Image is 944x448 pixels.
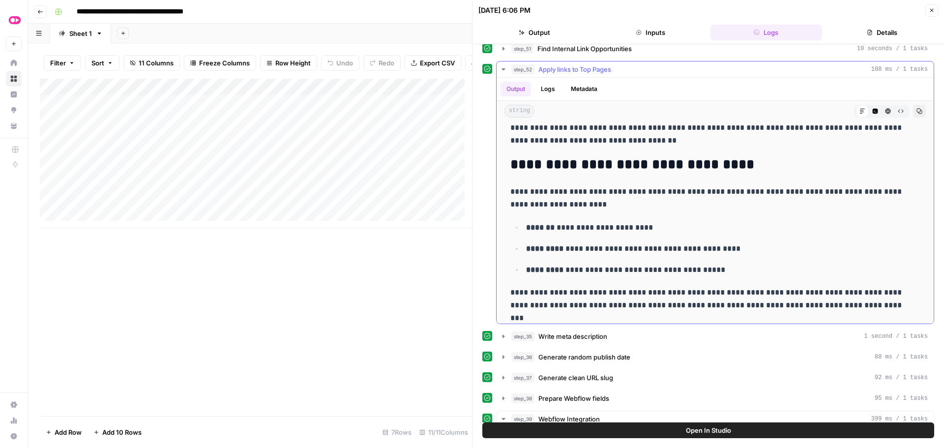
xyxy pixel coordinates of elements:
[6,8,22,32] button: Workspace: Tavus Superiority
[379,58,394,68] span: Redo
[710,25,823,40] button: Logs
[415,424,472,440] div: 11/11 Columns
[497,411,934,427] button: 399 ms / 1 tasks
[511,352,534,362] span: step_36
[511,373,534,383] span: step_37
[69,29,92,38] div: Sheet 1
[511,393,534,403] span: step_38
[538,64,611,74] span: Apply links to Top Pages
[497,390,934,406] button: 95 ms / 1 tasks
[497,370,934,386] button: 92 ms / 1 tasks
[535,82,561,96] button: Logs
[875,394,928,403] span: 95 ms / 1 tasks
[6,428,22,444] button: Help + Support
[511,64,534,74] span: step_52
[6,71,22,87] a: Browse
[538,352,630,362] span: Generate random publish date
[6,87,22,102] a: Insights
[482,422,934,438] button: Open In Studio
[871,65,928,74] span: 108 ms / 1 tasks
[6,118,22,134] a: Your Data
[538,373,613,383] span: Generate clean URL slug
[538,331,607,341] span: Write meta description
[139,58,174,68] span: 11 Columns
[497,41,934,57] button: 10 seconds / 1 tasks
[511,414,534,424] span: step_39
[511,331,534,341] span: step_35
[875,373,928,382] span: 92 ms / 1 tasks
[363,55,401,71] button: Redo
[321,55,359,71] button: Undo
[497,78,934,324] div: 108 ms / 1 tasks
[102,427,142,437] span: Add 10 Rows
[184,55,256,71] button: Freeze Columns
[857,44,928,53] span: 10 seconds / 1 tasks
[275,58,311,68] span: Row Height
[40,424,88,440] button: Add Row
[6,55,22,71] a: Home
[538,414,600,424] span: Webflow Integration
[55,427,82,437] span: Add Row
[50,24,111,43] a: Sheet 1
[6,11,24,29] img: Tavus Superiority Logo
[85,55,119,71] button: Sort
[91,58,104,68] span: Sort
[478,25,590,40] button: Output
[864,332,928,341] span: 1 second / 1 tasks
[826,25,938,40] button: Details
[50,58,66,68] span: Filter
[497,329,934,344] button: 1 second / 1 tasks
[379,424,415,440] div: 7 Rows
[6,102,22,118] a: Opportunities
[123,55,180,71] button: 11 Columns
[686,425,731,435] span: Open In Studio
[260,55,317,71] button: Row Height
[497,349,934,365] button: 88 ms / 1 tasks
[199,58,250,68] span: Freeze Columns
[594,25,707,40] button: Inputs
[537,44,632,54] span: Find Internal Link Opportunities
[538,393,609,403] span: Prepare Webflow fields
[478,5,531,15] div: [DATE] 6:06 PM
[336,58,353,68] span: Undo
[497,61,934,77] button: 108 ms / 1 tasks
[420,58,455,68] span: Export CSV
[875,353,928,361] span: 88 ms / 1 tasks
[871,415,928,423] span: 399 ms / 1 tasks
[501,82,531,96] button: Output
[44,55,81,71] button: Filter
[565,82,603,96] button: Metadata
[6,413,22,428] a: Usage
[405,55,461,71] button: Export CSV
[6,397,22,413] a: Settings
[511,44,533,54] span: step_51
[504,105,534,118] span: string
[88,424,147,440] button: Add 10 Rows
